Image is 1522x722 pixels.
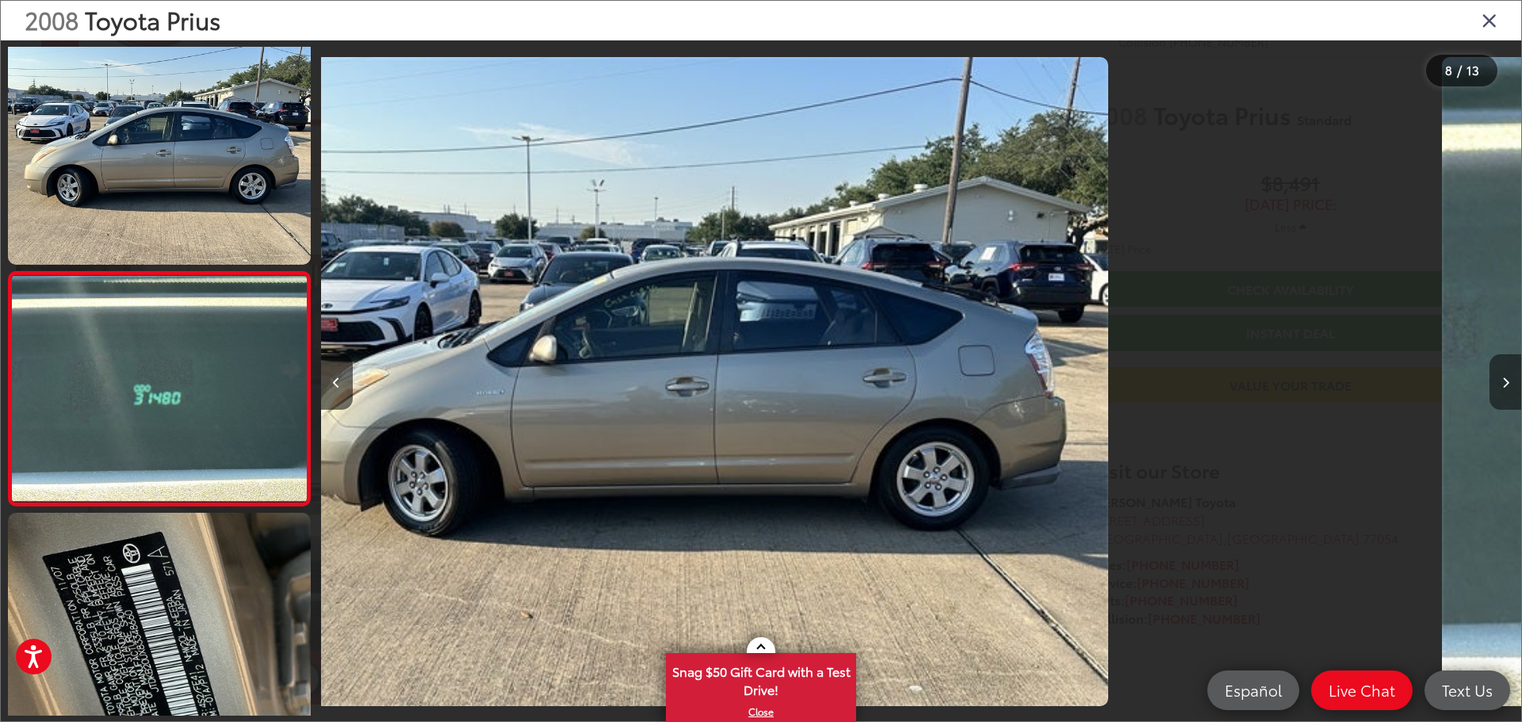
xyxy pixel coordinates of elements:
[1321,680,1403,700] span: Live Chat
[242,57,1108,707] img: 2008 Toyota Prius Standard
[1207,670,1299,710] a: Español
[321,354,353,410] button: Previous image
[1455,65,1463,76] span: /
[1434,680,1501,700] span: Text Us
[85,2,220,36] span: Toyota Prius
[1311,670,1413,710] a: Live Chat
[1489,354,1521,410] button: Next image
[9,276,309,501] img: 2008 Toyota Prius Standard
[1482,10,1497,30] i: Close gallery
[667,655,855,703] span: Snag $50 Gift Card with a Test Drive!
[1217,680,1290,700] span: Español
[5,36,313,267] img: 2008 Toyota Prius Standard
[25,2,78,36] span: 2008
[1424,670,1510,710] a: Text Us
[1467,61,1479,78] span: 13
[75,57,1275,707] div: 2008 Toyota Prius Standard 6
[1445,61,1452,78] span: 8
